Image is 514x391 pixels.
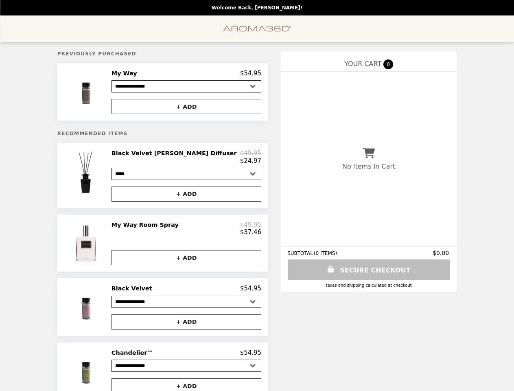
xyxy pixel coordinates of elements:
img: Black Velvet [63,285,110,329]
select: Select a product variant [112,168,261,180]
p: $37.46 [240,228,262,236]
span: SUBTOTAL [287,250,314,256]
button: + ADD [112,187,261,202]
p: $49.95 [240,221,262,228]
p: Welcome Back, [PERSON_NAME]! [212,5,302,11]
select: Select a product variant [112,360,261,372]
button: + ADD [112,250,261,265]
span: 0 [383,59,393,69]
h5: Recommended Items [57,131,268,136]
button: + ADD [112,99,261,114]
h2: My Way [112,70,140,77]
p: $54.95 [240,285,262,292]
select: Select a product variant [112,80,261,92]
p: No Items In Cart [342,163,395,170]
h2: Black Velvet [PERSON_NAME] Diffuser [112,149,240,157]
select: Select a product variant [112,296,261,308]
p: $54.95 [240,70,262,77]
h2: Black Velvet [112,285,155,292]
h2: Chandelier™ [112,349,156,356]
p: $49.95 [240,149,262,157]
button: + ADD [112,314,261,329]
span: $0.00 [433,250,450,256]
span: ( 0 ITEMS ) [314,250,337,256]
h2: My Way Room Spray [112,221,182,228]
img: Brand Logo [223,20,291,37]
h5: Previously Purchased [57,51,268,57]
p: $54.95 [240,349,262,356]
span: YOUR CART [344,60,381,68]
div: Taxes and Shipping calculated at checkout [287,283,450,288]
p: $24.97 [240,157,262,165]
img: My Way Room Spray [63,221,109,265]
img: My Way [63,70,110,114]
img: Black Velvet Reed Diffuser [63,149,110,195]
